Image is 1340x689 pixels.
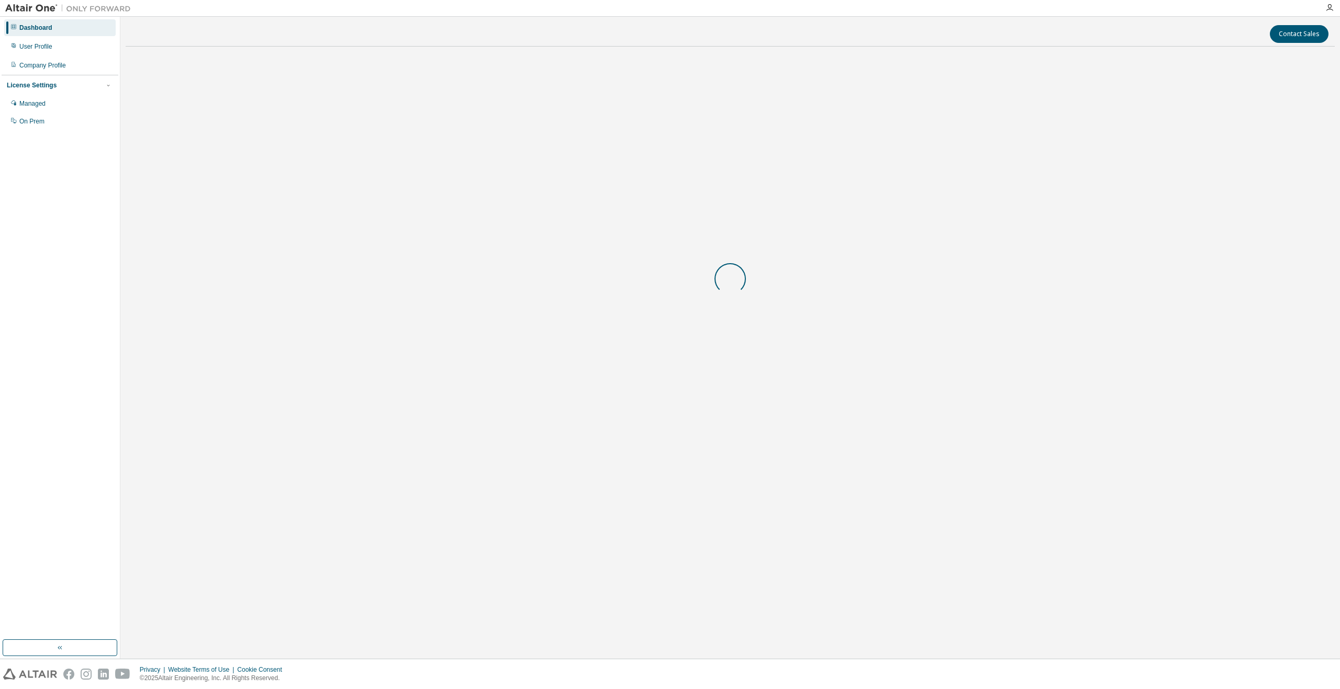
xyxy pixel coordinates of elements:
div: User Profile [19,42,52,51]
div: Cookie Consent [237,665,288,674]
img: Altair One [5,3,136,14]
div: License Settings [7,81,57,89]
img: youtube.svg [115,669,130,680]
div: Company Profile [19,61,66,70]
p: © 2025 Altair Engineering, Inc. All Rights Reserved. [140,674,288,683]
img: instagram.svg [81,669,92,680]
div: On Prem [19,117,44,126]
div: Dashboard [19,24,52,32]
div: Website Terms of Use [168,665,237,674]
img: altair_logo.svg [3,669,57,680]
img: facebook.svg [63,669,74,680]
div: Managed [19,99,46,108]
div: Privacy [140,665,168,674]
img: linkedin.svg [98,669,109,680]
button: Contact Sales [1270,25,1328,43]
